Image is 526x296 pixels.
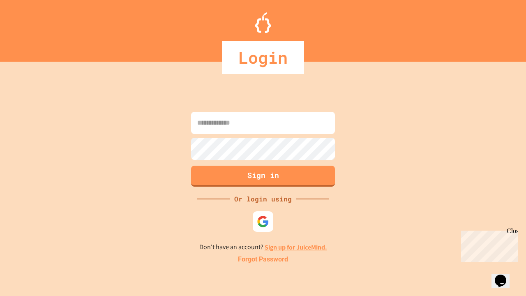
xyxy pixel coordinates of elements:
p: Don't have an account? [199,242,327,252]
div: Chat with us now!Close [3,3,57,52]
img: google-icon.svg [257,215,269,228]
img: Logo.svg [255,12,271,33]
iframe: chat widget [491,263,518,288]
button: Sign in [191,166,335,187]
iframe: chat widget [458,227,518,262]
a: Sign up for JuiceMind. [265,243,327,252]
div: Or login using [230,194,296,204]
a: Forgot Password [238,254,288,264]
div: Login [222,41,304,74]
